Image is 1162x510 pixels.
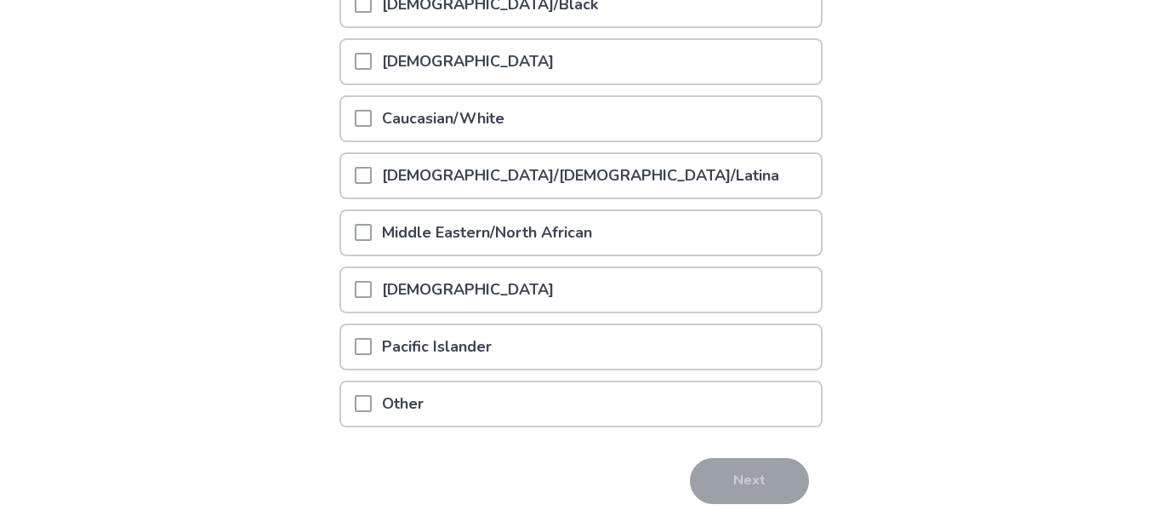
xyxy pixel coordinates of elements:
[372,325,502,369] p: Pacific Islander
[372,97,515,140] p: Caucasian/White
[372,40,564,83] p: [DEMOGRAPHIC_DATA]
[372,211,602,255] p: Middle Eastern/North African
[372,268,564,312] p: [DEMOGRAPHIC_DATA]
[372,382,434,426] p: Other
[690,458,809,504] button: Next
[372,154,789,198] p: [DEMOGRAPHIC_DATA]/[DEMOGRAPHIC_DATA]/Latina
